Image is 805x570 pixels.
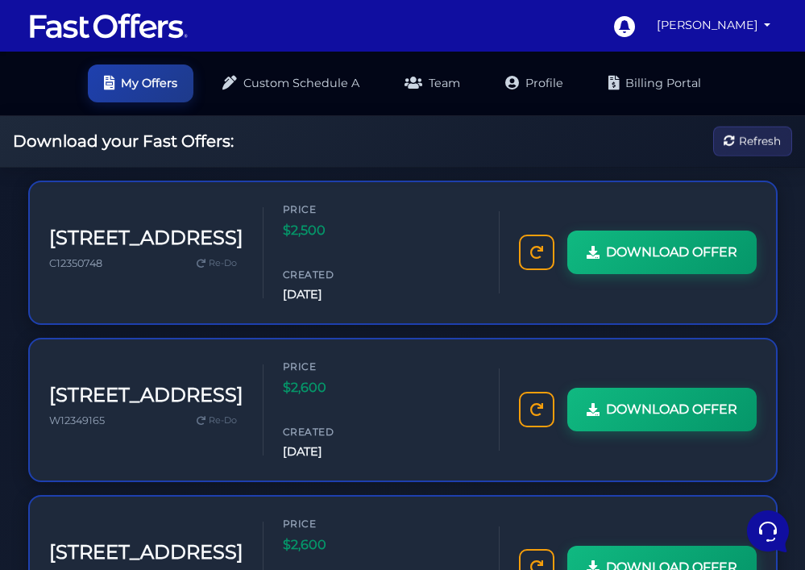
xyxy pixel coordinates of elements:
[283,202,380,217] span: Price
[49,384,243,407] h3: [STREET_ADDRESS]
[283,285,380,304] span: [DATE]
[210,422,309,459] button: Help
[49,414,105,426] span: W12349165
[49,227,243,250] h3: [STREET_ADDRESS]
[26,118,58,150] img: dark
[567,388,757,431] a: DOWNLOAD OFFER
[260,90,297,103] a: See all
[283,424,380,439] span: Created
[567,231,757,274] a: DOWNLOAD OFFER
[13,13,271,64] h2: Hello [PERSON_NAME] 👋
[68,116,255,132] span: Aura
[606,399,737,420] span: DOWNLOAD OFFER
[139,444,185,459] p: Messages
[265,116,297,131] p: [DATE]
[283,359,380,374] span: Price
[209,414,237,428] span: Re-Do
[650,10,778,41] a: [PERSON_NAME]
[49,257,102,269] span: C12350748
[26,90,131,103] span: Your Conversations
[48,444,76,459] p: Home
[112,422,211,459] button: Messages
[250,444,271,459] p: Help
[13,131,234,151] h2: Download your Fast Offers:
[116,174,226,187] span: Start a Conversation
[592,64,717,102] a: Billing Portal
[283,377,380,398] span: $2,600
[201,229,297,242] a: Open Help Center
[606,242,737,263] span: DOWNLOAD OFFER
[283,516,380,531] span: Price
[88,64,193,102] a: My Offers
[36,264,263,280] input: Search for an Article...
[283,220,380,241] span: $2,500
[26,164,297,197] button: Start a Conversation
[68,135,255,152] p: You: can I use fast offer from realtor.caÉ
[739,132,781,150] span: Refresh
[744,507,792,555] iframe: Customerly Messenger Launcher
[489,64,579,102] a: Profile
[190,410,243,431] a: Re-Do
[209,256,237,271] span: Re-Do
[283,267,380,282] span: Created
[49,541,243,564] h3: [STREET_ADDRESS]
[713,127,792,156] button: Refresh
[388,64,476,102] a: Team
[190,253,243,274] a: Re-Do
[26,229,110,242] span: Find an Answer
[283,443,380,461] span: [DATE]
[206,64,376,102] a: Custom Schedule A
[19,110,303,158] a: AuraYou:can I use fast offer from realtor.caÉ[DATE]
[13,422,112,459] button: Home
[283,535,380,555] span: $2,600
